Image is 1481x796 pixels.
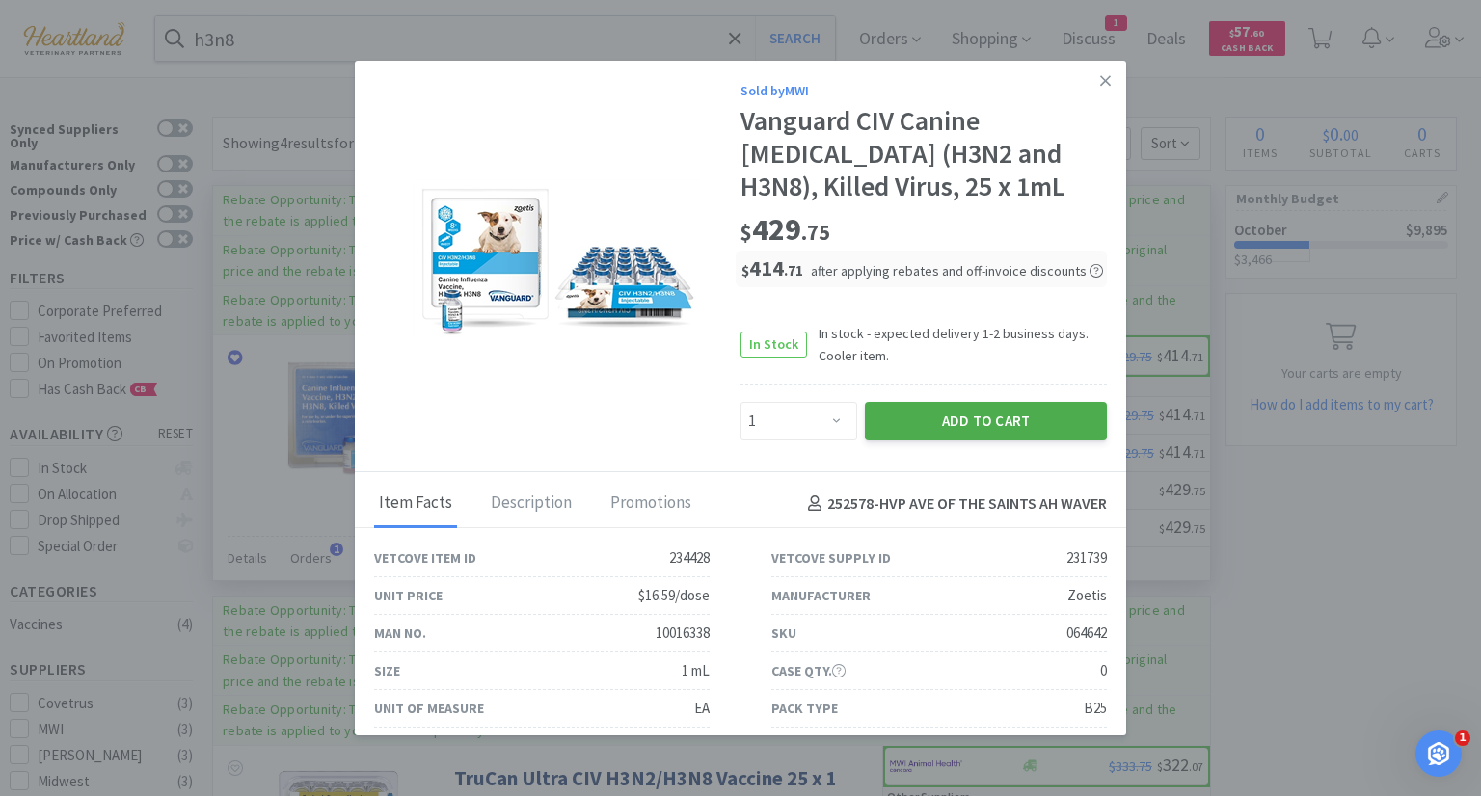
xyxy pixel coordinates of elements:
h4: 252578 - HVP AVE OF THE SAINTS AH WAVER [800,491,1107,517]
span: . 75 [801,219,830,246]
div: 231739 [1066,546,1107,570]
div: SKU [771,623,796,644]
span: $ [741,261,749,279]
div: Item Facts [374,480,457,528]
div: B25 [1084,697,1107,720]
div: Zoetis [1067,584,1107,607]
div: Vetcove Supply ID [771,547,891,569]
div: Unit of Measure [374,698,484,719]
div: Promotions [606,480,696,528]
div: 0 [1100,659,1107,682]
span: after applying rebates and off-invoice discounts [811,262,1103,279]
div: $661.25 [666,734,710,757]
span: . 71 [784,261,803,279]
div: Case Qty. [771,660,846,681]
div: 234428 [669,546,710,570]
div: Size [374,660,400,681]
div: 10016338 [656,622,710,645]
span: $ [740,219,752,246]
span: 1 [1455,730,1470,746]
div: 1 mL [682,659,710,682]
button: Add to Cart [865,402,1107,440]
div: Sold by MWI [740,80,1107,101]
div: Pack Type [771,698,838,719]
div: Manufacturer [771,585,871,606]
div: Man No. [374,623,426,644]
div: Vanguard CIV Canine [MEDICAL_DATA] (H3N2 and H3N8), Killed Virus, 25 x 1mL [740,105,1107,202]
div: Vetcove Item ID [374,547,476,569]
div: EA [694,697,710,720]
div: $16.59/dose [638,584,710,607]
span: In Stock [741,332,806,357]
div: Unit Price [374,585,443,606]
iframe: Intercom live chat [1415,730,1462,777]
img: 320d6538f4ba42d68e178d279d7368da_231739.png [413,179,702,341]
span: In stock - expected delivery 1-2 business days. Cooler item. [807,323,1107,366]
span: 414 [741,254,803,281]
span: 429 [740,210,830,249]
div: Description [486,480,577,528]
div: 064642 [1066,622,1107,645]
